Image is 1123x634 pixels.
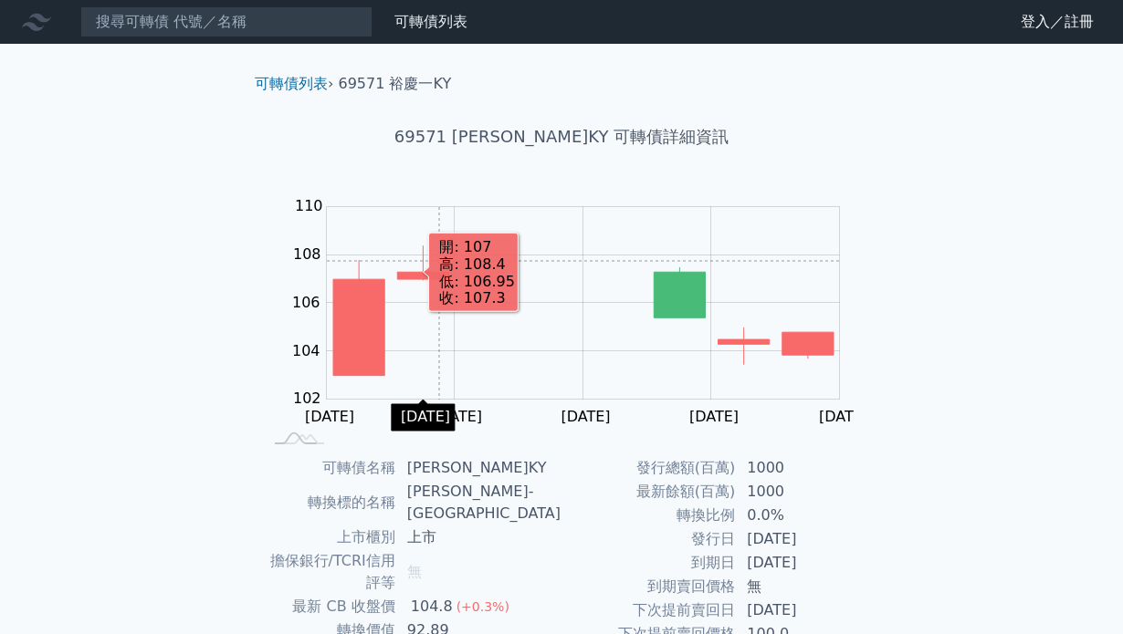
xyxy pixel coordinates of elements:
td: [PERSON_NAME]-[GEOGRAPHIC_DATA] [396,480,561,525]
li: › [255,73,333,95]
tspan: [DATE] [561,408,611,425]
h1: 69571 [PERSON_NAME]KY 可轉債詳細資訊 [240,124,883,150]
td: 最新餘額(百萬) [561,480,736,504]
td: 上市櫃別 [262,525,396,549]
td: 轉換比例 [561,504,736,527]
g: Chart [283,197,869,425]
tspan: [DATE] [433,408,482,425]
td: 上市 [396,525,561,549]
tspan: 104 [292,342,320,359]
td: 到期賣回價格 [561,575,736,598]
tspan: 102 [293,390,321,407]
div: 104.8 [407,596,457,618]
td: [DATE] [736,527,861,551]
span: (+0.3%) [457,599,509,614]
td: [DATE] [736,598,861,622]
td: 擔保銀行/TCRI信用評等 [262,549,396,595]
iframe: Chat Widget [1032,546,1123,634]
a: 登入／註冊 [1006,7,1108,36]
td: 下次提前賣回日 [561,598,736,622]
a: 可轉債列表 [255,75,328,92]
tspan: 106 [292,294,320,311]
td: 最新 CB 收盤價 [262,595,396,618]
tspan: [DATE] [689,408,739,425]
td: [DATE] [736,551,861,575]
tspan: [DATE] [305,408,354,425]
td: 可轉債名稱 [262,456,396,480]
tspan: 110 [295,197,323,214]
span: 無 [407,563,422,580]
tspan: [DATE] [819,408,868,425]
td: 1000 [736,456,861,480]
td: 0.0% [736,504,861,527]
td: 發行日 [561,527,736,551]
td: 轉換標的名稱 [262,480,396,525]
input: 搜尋可轉債 代號／名稱 [80,6,373,37]
td: 1000 [736,480,861,504]
g: Series [333,245,834,375]
td: 發行總額(百萬) [561,456,736,480]
td: [PERSON_NAME]KY [396,456,561,480]
li: 69571 裕慶一KY [339,73,452,95]
td: 到期日 [561,551,736,575]
a: 可轉債列表 [394,13,467,30]
td: 無 [736,575,861,598]
tspan: 108 [293,245,321,263]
